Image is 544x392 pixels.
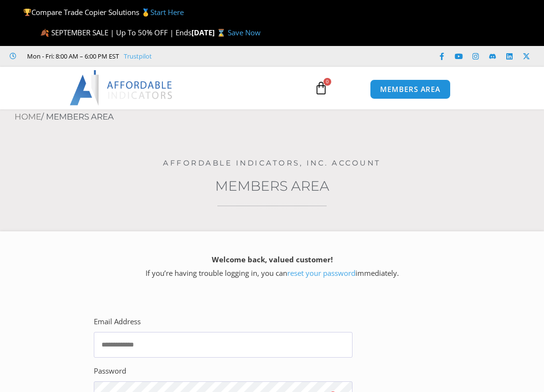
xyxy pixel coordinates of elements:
span: 🍂 SEPTEMBER SALE | Up To 50% OFF | Ends [40,28,191,37]
span: 0 [323,78,331,86]
img: 🏆 [24,9,31,16]
a: 0 [300,74,342,102]
strong: [DATE] ⌛ [191,28,228,37]
a: Affordable Indicators, Inc. Account [163,158,381,167]
nav: Breadcrumb [15,109,544,125]
a: Members Area [215,178,329,194]
span: Mon - Fri: 8:00 AM – 6:00 PM EST [25,50,119,62]
a: Trustpilot [124,50,152,62]
label: Password [94,364,126,378]
a: reset your password [287,268,355,278]
img: LogoAI | Affordable Indicators – NinjaTrader [70,70,174,105]
a: MEMBERS AREA [370,79,451,99]
strong: Welcome back, valued customer! [212,255,333,264]
span: MEMBERS AREA [380,86,441,93]
label: Email Address [94,315,141,329]
a: Start Here [150,7,184,17]
a: Home [15,112,41,121]
a: Save Now [228,28,261,37]
span: Compare Trade Copier Solutions 🥇 [23,7,184,17]
p: If you’re having trouble logging in, you can immediately. [17,253,527,280]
